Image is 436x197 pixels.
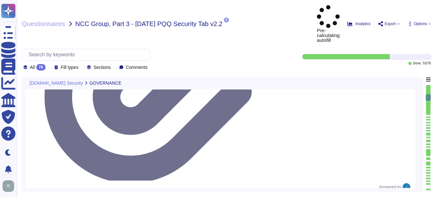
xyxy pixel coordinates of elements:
span: All [30,65,35,70]
span: Questionnaires [22,21,65,27]
span: 7 [224,17,229,23]
span: Pre-calculating autofill [317,5,340,42]
span: Analytics [355,22,371,26]
button: user [1,179,19,193]
span: 53 / 78 [423,62,431,65]
span: NCC Group, Part 3 - [DATE] PQQ Security Tab v2.2 [75,21,222,27]
button: Analytics [347,21,371,26]
span: Done: [413,62,422,65]
span: Export [385,22,396,26]
span: GOVERNANCE [89,81,121,85]
span: Comments [126,65,148,70]
span: [DOMAIN_NAME] Security [30,81,83,85]
input: Search by keywords [25,49,150,61]
div: 78 [36,64,46,70]
img: user [3,180,14,192]
span: Sections [93,65,111,70]
span: Answered by [379,185,401,189]
img: user [403,183,410,191]
span: Options [414,22,427,26]
span: Fill types [61,65,78,70]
